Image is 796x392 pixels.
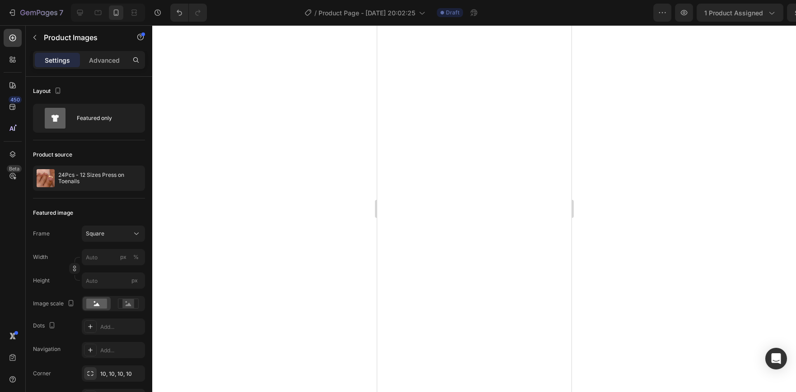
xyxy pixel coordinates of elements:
input: px [82,272,145,289]
div: Open Intercom Messenger [765,348,787,369]
div: Product source [33,151,72,159]
div: Dots [33,320,57,332]
span: / [314,8,317,18]
div: Navigation [33,345,61,353]
button: Square [82,226,145,242]
div: Featured image [33,209,73,217]
span: Product Page - [DATE] 20:02:25 [318,8,415,18]
span: px [131,277,138,284]
p: 24Pcs - 12 Sizes Press on Toenails [58,172,141,184]
button: % [118,252,129,263]
div: Beta [7,165,22,172]
div: 450 [9,96,22,103]
p: 7 [59,7,63,18]
span: Draft [446,9,459,17]
div: Publish [744,8,766,18]
img: product feature img [37,169,55,187]
button: Save [702,4,732,22]
input: px% [82,249,145,265]
span: 1 product assigned [620,8,679,18]
div: Undo/Redo [170,4,207,22]
button: px [131,252,141,263]
div: Corner [33,369,51,378]
div: Layout [33,85,63,97]
div: Image scale [33,298,76,310]
label: Width [33,253,48,261]
span: Square [86,230,104,238]
div: Add... [100,346,143,355]
button: Publish [736,4,774,22]
button: 1 product assigned [612,4,699,22]
div: px [120,253,126,261]
div: 10, 10, 10, 10 [100,370,143,378]
div: Add... [100,323,143,331]
p: Advanced [89,55,120,65]
button: 7 [4,4,67,22]
span: Save [710,9,725,17]
div: % [133,253,139,261]
iframe: Design area [377,25,571,392]
label: Height [33,277,50,285]
p: Product Images [44,32,121,43]
p: Settings [45,55,70,65]
label: Frame [33,230,50,238]
div: Featured only [77,108,132,129]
